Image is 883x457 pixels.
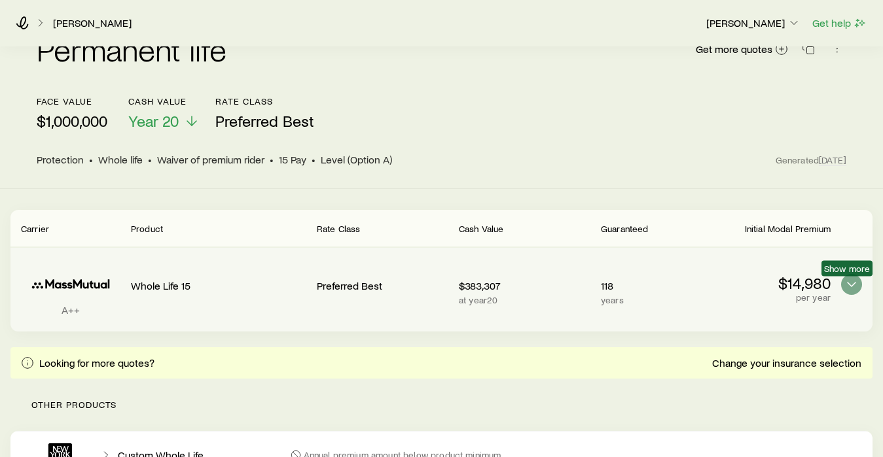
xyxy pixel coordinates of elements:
p: $383,307 [459,279,590,292]
span: • [270,153,274,166]
p: per year [699,292,831,303]
button: Get help [812,16,867,31]
span: Generated [776,154,846,166]
span: Product [131,223,163,234]
p: Other products [10,379,873,431]
button: Cash ValueYear 20 [128,96,200,131]
p: [PERSON_NAME] [706,16,801,29]
a: Get more quotes [695,42,789,57]
span: Level (Option A) [321,153,392,166]
span: Get more quotes [696,44,772,54]
span: Rate Class [317,223,361,234]
a: Change your insurance selection [712,357,862,369]
div: Permanent quotes [10,210,873,331]
p: at year 20 [459,295,590,305]
span: Guaranteed [601,223,649,234]
span: Protection [37,153,84,166]
a: [PERSON_NAME] [52,17,132,29]
p: $14,980 [699,274,831,292]
span: Initial Modal Premium [745,223,831,234]
button: Rate ClassPreferred Best [215,96,314,131]
span: Waiver of premium rider [157,153,264,166]
p: A++ [21,303,120,316]
span: • [148,153,152,166]
span: 15 Pay [279,153,306,166]
span: • [312,153,315,166]
span: Show more [824,263,870,274]
p: face value [37,96,107,107]
p: Rate Class [215,96,314,107]
span: Preferred Best [215,112,314,130]
p: $1,000,000 [37,112,107,130]
span: Carrier [21,223,49,234]
p: Looking for more quotes? [39,356,154,369]
span: Cash Value [459,223,504,234]
p: years [601,295,689,305]
span: • [89,153,93,166]
button: [PERSON_NAME] [706,16,801,31]
h2: Permanent life [37,33,226,65]
span: Whole life [98,153,143,166]
p: Cash Value [128,96,200,107]
p: 118 [601,279,689,292]
p: Preferred Best [317,279,448,292]
p: Whole Life 15 [131,279,306,292]
span: Year 20 [128,112,179,130]
span: [DATE] [819,154,846,166]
